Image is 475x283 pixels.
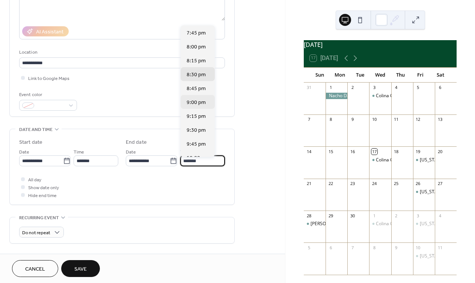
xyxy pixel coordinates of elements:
div: 17 [371,149,377,154]
div: Colina Charity Bingo [376,221,418,227]
span: All day [28,176,41,184]
span: 10:00 pm [187,154,209,162]
div: End date [126,138,147,146]
span: Date [19,148,29,156]
div: KEVIN ANTHONY & The ROXSAND Band [304,221,326,227]
div: 6 [437,85,443,90]
div: 21 [306,181,312,187]
div: Sat [430,68,451,83]
button: Cancel [12,260,58,277]
div: 13 [437,117,443,122]
div: 5 [415,85,421,90]
div: 24 [371,181,377,187]
span: Event image [19,253,48,260]
span: 8:45 pm [187,85,206,93]
div: 3 [415,213,421,218]
div: Colina Charity Bingo [376,93,418,99]
span: Cancel [25,265,45,273]
span: Time [74,148,84,156]
div: 30 [350,213,355,218]
div: [DATE] [304,40,457,49]
span: Link to Google Maps [28,75,69,83]
div: 31 [306,85,312,90]
div: Thu [390,68,410,83]
span: 8:30 pm [187,71,206,79]
div: 18 [394,149,399,154]
div: Location [19,48,223,56]
div: 9 [350,117,355,122]
div: Tue [350,68,370,83]
div: Texas Embassy Blues Band at Nacho Daddy [413,221,435,227]
span: Save [74,265,87,273]
span: 7:45 pm [187,29,206,37]
span: Time [180,148,191,156]
span: 8:00 pm [187,43,206,51]
div: 2 [350,85,355,90]
div: 16 [350,149,355,154]
span: Do not repeat [22,229,50,237]
div: 14 [306,149,312,154]
div: 22 [328,181,333,187]
div: Colina Charity Bingo [369,221,391,227]
span: 8:15 pm [187,57,206,65]
div: 9 [394,245,399,250]
span: Show date only [28,184,59,192]
div: 4 [394,85,399,90]
span: Hide end time [28,192,57,200]
div: 20 [437,149,443,154]
div: 7 [350,245,355,250]
div: 25 [394,181,399,187]
div: 23 [350,181,355,187]
div: 1 [371,213,377,218]
div: 11 [394,117,399,122]
div: 8 [328,117,333,122]
div: 26 [415,181,421,187]
div: Colina Charity Bingo [369,157,391,163]
div: Texas Embassy Blues Band at Nacho Daddy [413,189,435,195]
span: 9:30 pm [187,126,206,134]
div: 12 [415,117,421,122]
span: Date [126,148,136,156]
div: 2 [394,213,399,218]
span: 9:15 pm [187,113,206,120]
div: Colina Charity Bingo [376,157,418,163]
div: Mon [330,68,350,83]
div: 7 [306,117,312,122]
div: Fri [410,68,431,83]
div: Nacho Daddy Opening Day for Season 17 [326,93,347,99]
div: 11 [437,245,443,250]
div: 8 [371,245,377,250]
span: 9:00 pm [187,99,206,107]
div: 1 [328,85,333,90]
div: Event color [19,91,75,99]
div: 10 [371,117,377,122]
div: Start date [19,138,42,146]
div: Colina Charity Bingo [369,93,391,99]
div: 29 [328,213,333,218]
button: Save [61,260,100,277]
div: 5 [306,245,312,250]
div: 4 [437,213,443,218]
div: Sun [310,68,330,83]
div: 10 [415,245,421,250]
div: 28 [306,213,312,218]
span: Recurring event [19,214,59,222]
div: 3 [371,85,377,90]
div: Texas Embassy Blues Band at Nacho Daddy [413,157,435,163]
span: Date and time [19,126,53,134]
div: 27 [437,181,443,187]
span: 9:45 pm [187,140,206,148]
div: [PERSON_NAME] & The ROXSAND Band [311,221,394,227]
div: Texas Embassy Blues Band at Nacho Daddy [413,253,435,259]
div: 15 [328,149,333,154]
div: 6 [328,245,333,250]
div: Wed [370,68,391,83]
div: 19 [415,149,421,154]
